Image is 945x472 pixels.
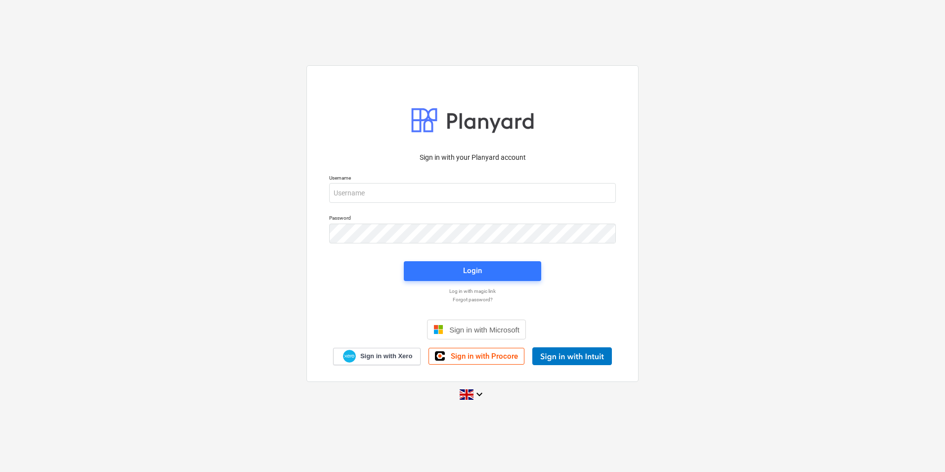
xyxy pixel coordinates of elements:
[324,296,621,303] a: Forgot password?
[329,215,616,223] p: Password
[329,175,616,183] p: Username
[451,352,518,361] span: Sign in with Procore
[343,350,356,363] img: Xero logo
[449,326,519,334] span: Sign in with Microsoft
[360,352,412,361] span: Sign in with Xero
[333,348,421,365] a: Sign in with Xero
[473,388,485,400] i: keyboard_arrow_down
[463,264,482,277] div: Login
[324,288,621,294] a: Log in with magic link
[433,325,443,334] img: Microsoft logo
[329,152,616,163] p: Sign in with your Planyard account
[329,183,616,203] input: Username
[429,348,524,365] a: Sign in with Procore
[404,261,541,281] button: Login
